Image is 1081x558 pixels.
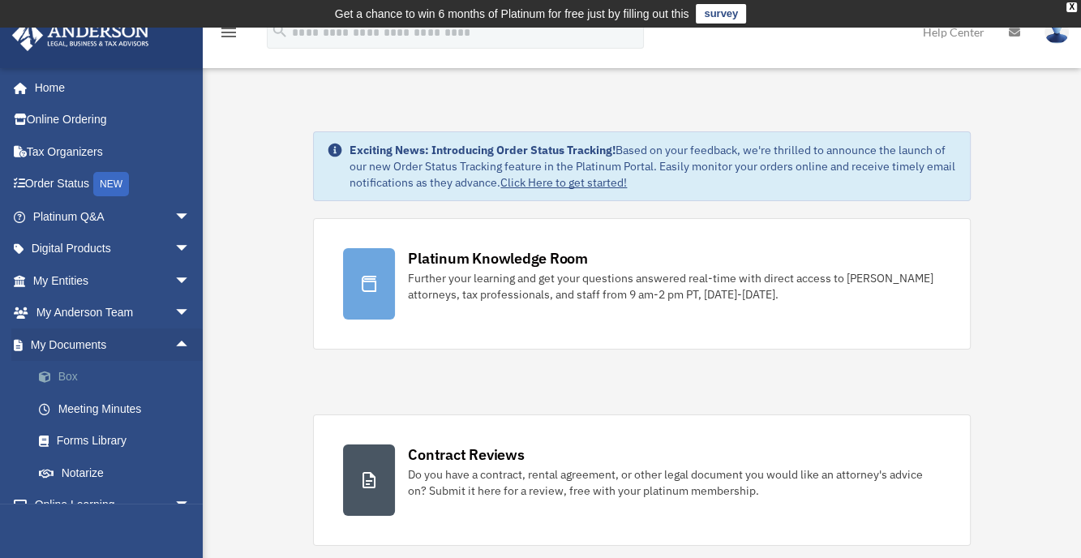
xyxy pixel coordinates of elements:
[350,143,616,157] strong: Exciting News: Introducing Order Status Tracking!
[11,71,207,104] a: Home
[23,393,215,425] a: Meeting Minutes
[11,264,215,297] a: My Entitiesarrow_drop_down
[219,23,238,42] i: menu
[313,218,970,350] a: Platinum Knowledge Room Further your learning and get your questions answered real-time with dire...
[174,200,207,234] span: arrow_drop_down
[174,264,207,298] span: arrow_drop_down
[1045,20,1069,44] img: User Pic
[23,361,215,393] a: Box
[11,489,215,522] a: Online Learningarrow_drop_down
[1066,2,1077,12] div: close
[174,233,207,266] span: arrow_drop_down
[408,248,588,268] div: Platinum Knowledge Room
[11,328,215,361] a: My Documentsarrow_drop_up
[11,297,215,329] a: My Anderson Teamarrow_drop_down
[696,4,746,24] a: survey
[23,457,215,489] a: Notarize
[335,4,689,24] div: Get a chance to win 6 months of Platinum for free just by filling out this
[350,142,956,191] div: Based on your feedback, we're thrilled to announce the launch of our new Order Status Tracking fe...
[219,28,238,42] a: menu
[174,297,207,330] span: arrow_drop_down
[11,233,215,265] a: Digital Productsarrow_drop_down
[23,425,215,457] a: Forms Library
[11,168,215,201] a: Order StatusNEW
[271,22,289,40] i: search
[11,104,215,136] a: Online Ordering
[174,489,207,522] span: arrow_drop_down
[408,444,524,465] div: Contract Reviews
[7,19,154,51] img: Anderson Advisors Platinum Portal
[11,200,215,233] a: Platinum Q&Aarrow_drop_down
[11,135,215,168] a: Tax Organizers
[408,466,940,499] div: Do you have a contract, rental agreement, or other legal document you would like an attorney's ad...
[408,270,940,303] div: Further your learning and get your questions answered real-time with direct access to [PERSON_NAM...
[313,414,970,546] a: Contract Reviews Do you have a contract, rental agreement, or other legal document you would like...
[500,175,627,190] a: Click Here to get started!
[174,328,207,362] span: arrow_drop_up
[93,172,129,196] div: NEW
